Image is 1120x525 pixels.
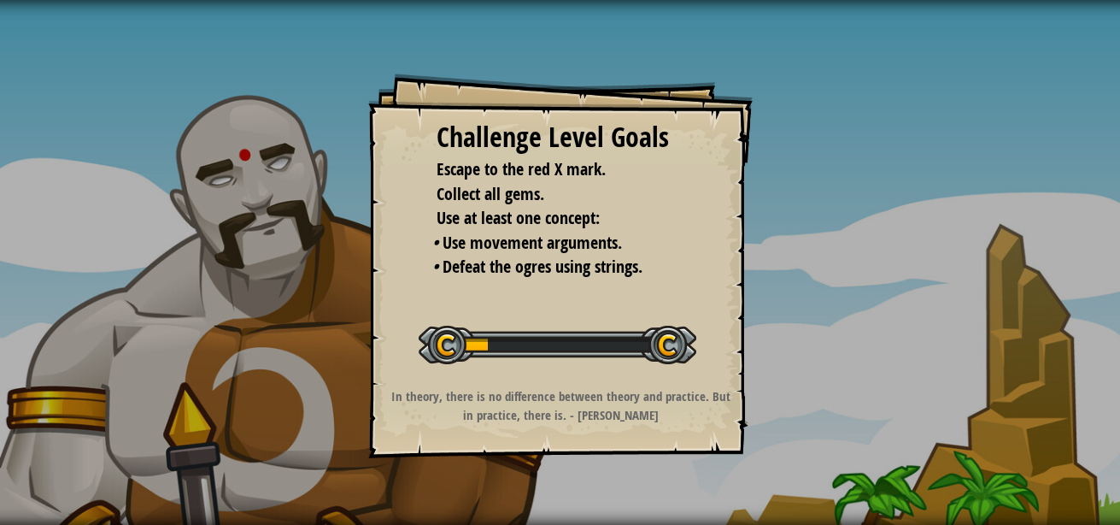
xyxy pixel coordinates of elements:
span: Escape to the red X mark. [437,157,606,180]
li: Use movement arguments. [432,231,680,256]
li: Defeat the ogres using strings. [432,255,680,280]
li: Use at least one concept: [415,206,680,231]
li: Collect all gems. [415,182,680,207]
i: • [432,255,438,278]
strong: In theory, there is no difference between theory and practice. But in practice, there is. - [PERS... [391,387,730,423]
span: Defeat the ogres using strings. [443,255,642,278]
span: Use at least one concept: [437,206,600,229]
li: Escape to the red X mark. [415,157,680,182]
i: • [432,231,438,254]
span: Use movement arguments. [443,231,622,254]
div: Challenge Level Goals [437,118,684,157]
span: Collect all gems. [437,182,544,205]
